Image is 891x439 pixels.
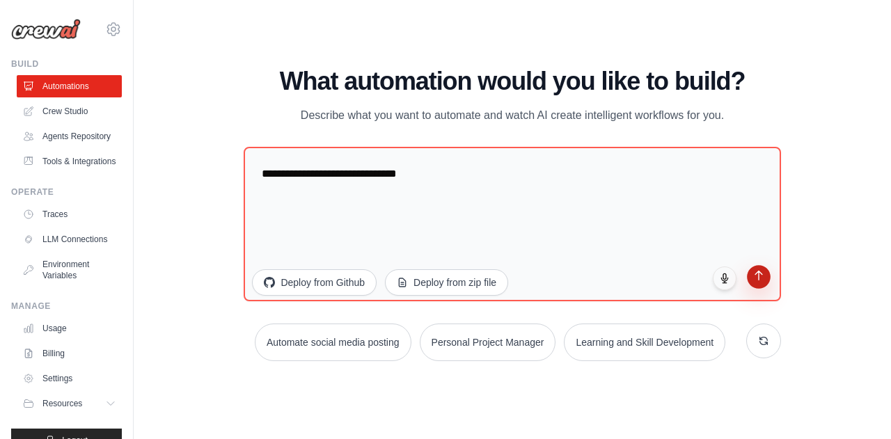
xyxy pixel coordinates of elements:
[17,150,122,173] a: Tools & Integrations
[278,106,746,125] p: Describe what you want to automate and watch AI create intelligent workflows for you.
[17,100,122,122] a: Crew Studio
[17,125,122,147] a: Agents Repository
[17,228,122,250] a: LLM Connections
[244,67,780,95] h1: What automation would you like to build?
[17,367,122,390] a: Settings
[42,398,82,409] span: Resources
[564,324,725,361] button: Learning and Skill Development
[17,75,122,97] a: Automations
[17,392,122,415] button: Resources
[17,253,122,287] a: Environment Variables
[255,324,411,361] button: Automate social media posting
[420,324,556,361] button: Personal Project Manager
[11,58,122,70] div: Build
[17,203,122,225] a: Traces
[11,186,122,198] div: Operate
[17,317,122,340] a: Usage
[11,19,81,40] img: Logo
[252,269,377,296] button: Deploy from Github
[11,301,122,312] div: Manage
[821,372,891,439] iframe: Chat Widget
[385,269,508,296] button: Deploy from zip file
[17,342,122,365] a: Billing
